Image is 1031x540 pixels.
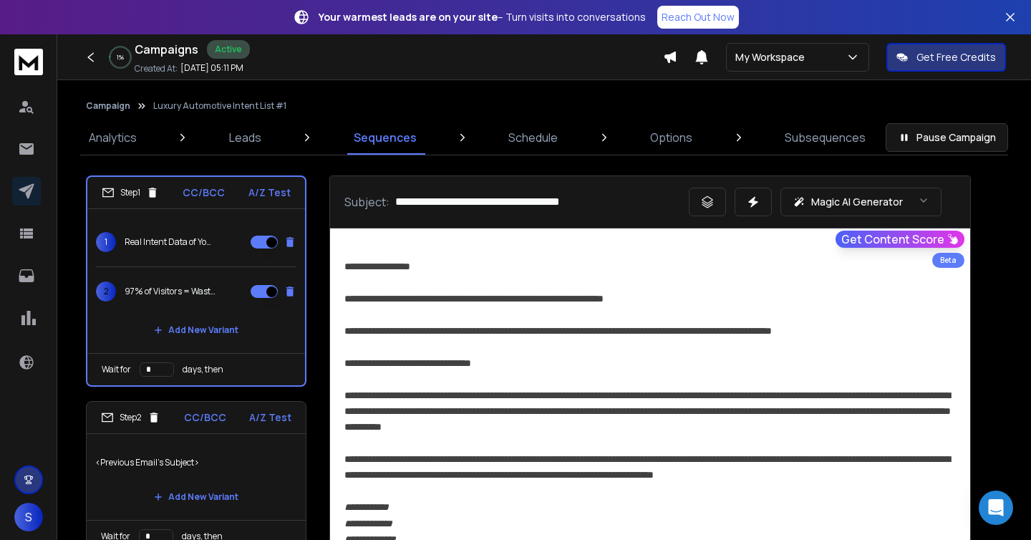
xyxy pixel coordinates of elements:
p: 1 % [117,53,124,62]
p: Subsequences [785,129,866,146]
p: Analytics [89,129,137,146]
a: Options [642,120,701,155]
p: Magic AI Generator [811,195,903,209]
img: logo [14,49,43,75]
div: Active [207,40,250,59]
button: S [14,503,43,531]
div: Step 1 [102,186,159,199]
button: Pause Campaign [886,123,1008,152]
p: Get Free Credits [916,50,996,64]
p: CC/BCC [183,185,225,200]
p: 97% of Visitors = Wasted AdSpend [125,286,216,297]
span: 1 [96,232,116,252]
p: – Turn visits into conversations [319,10,646,24]
li: Step1CC/BCCA/Z Test1Real Intent Data of Your Ideal Buyers!297% of Visitors = Wasted AdSpendAdd Ne... [86,175,306,387]
p: A/Z Test [248,185,291,200]
p: Subject: [344,193,389,211]
div: Step 2 [101,411,160,424]
p: My Workspace [735,50,810,64]
strong: Your warmest leads are on your site [319,10,498,24]
p: <Previous Email's Subject> [95,443,297,483]
a: Sequences [345,120,425,155]
button: Add New Variant [142,483,250,511]
a: Subsequences [776,120,874,155]
button: Add New Variant [142,316,250,344]
p: [DATE] 05:11 PM [180,62,243,74]
a: Reach Out Now [657,6,739,29]
p: Real Intent Data of Your Ideal Buyers! [125,236,216,248]
a: Schedule [500,120,566,155]
p: Luxury Automotive Intent List #1 [153,100,286,112]
button: Campaign [86,100,130,112]
span: 2 [96,281,116,302]
p: Reach Out Now [662,10,735,24]
p: Sequences [354,129,417,146]
a: Analytics [80,120,145,155]
p: Created At: [135,63,178,74]
button: Get Content Score [836,231,964,248]
p: CC/BCC [184,410,226,425]
button: Magic AI Generator [780,188,942,216]
p: days, then [183,364,223,375]
div: Open Intercom Messenger [979,491,1013,525]
p: A/Z Test [249,410,291,425]
button: Get Free Credits [886,43,1006,72]
p: Schedule [508,129,558,146]
p: Wait for [102,364,131,375]
h1: Campaigns [135,41,198,58]
a: Leads [221,120,270,155]
div: Beta [932,253,964,268]
p: Options [650,129,692,146]
p: Leads [229,129,261,146]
